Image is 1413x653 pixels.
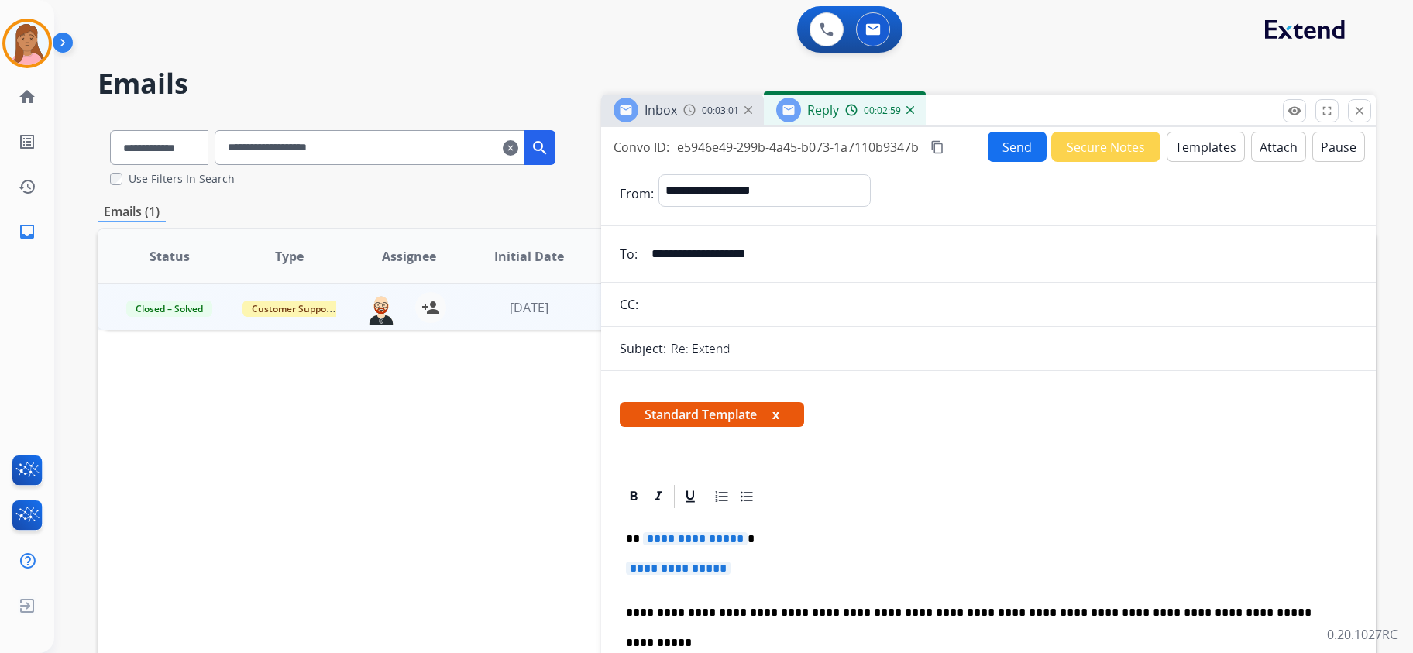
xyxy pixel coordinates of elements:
[18,222,36,241] mat-icon: inbox
[671,339,731,358] p: Re: Extend
[1288,104,1301,118] mat-icon: remove_red_eye
[1251,132,1306,162] button: Attach
[126,301,212,317] span: Closed – Solved
[1327,625,1398,644] p: 0.20.1027RC
[242,301,343,317] span: Customer Support
[5,22,49,65] img: avatar
[1167,132,1245,162] button: Templates
[620,402,804,427] span: Standard Template
[382,247,436,266] span: Assignee
[620,245,638,263] p: To:
[98,202,166,222] p: Emails (1)
[864,105,901,117] span: 00:02:59
[531,139,549,157] mat-icon: search
[510,299,548,316] span: [DATE]
[1353,104,1367,118] mat-icon: close
[1312,132,1365,162] button: Pause
[735,485,758,508] div: Bullet List
[275,247,304,266] span: Type
[18,88,36,106] mat-icon: home
[150,247,190,266] span: Status
[1051,132,1160,162] button: Secure Notes
[129,171,235,187] label: Use Filters In Search
[988,132,1047,162] button: Send
[647,485,670,508] div: Italic
[18,177,36,196] mat-icon: history
[645,101,677,119] span: Inbox
[503,139,518,157] mat-icon: clear
[930,140,944,154] mat-icon: content_copy
[702,105,739,117] span: 00:03:01
[18,132,36,151] mat-icon: list_alt
[614,138,669,156] p: Convo ID:
[620,295,638,314] p: CC:
[807,101,839,119] span: Reply
[494,247,564,266] span: Initial Date
[677,139,919,156] span: e5946e49-299b-4a45-b073-1a7110b9347b
[98,68,1376,99] h2: Emails
[679,485,702,508] div: Underline
[620,339,666,358] p: Subject:
[366,292,397,325] img: agent-avatar
[710,485,734,508] div: Ordered List
[421,298,440,317] mat-icon: person_add
[772,405,779,424] button: x
[622,485,645,508] div: Bold
[620,184,654,203] p: From:
[1320,104,1334,118] mat-icon: fullscreen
